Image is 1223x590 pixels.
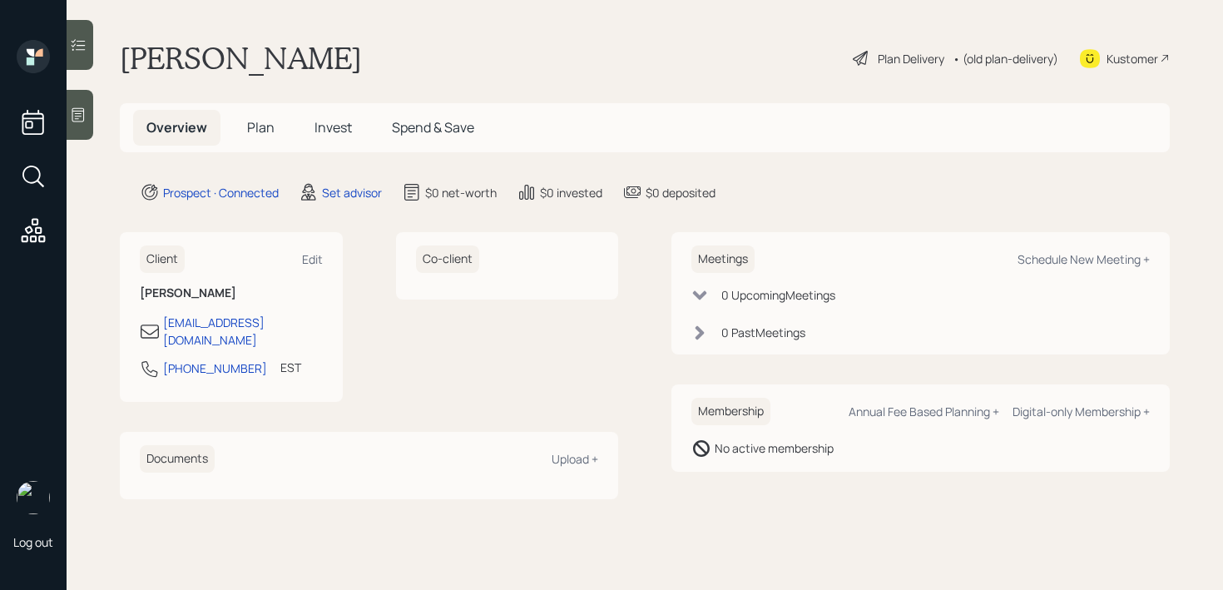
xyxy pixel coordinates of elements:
[17,481,50,514] img: retirable_logo.png
[392,118,474,136] span: Spend & Save
[721,324,805,341] div: 0 Past Meeting s
[140,445,215,473] h6: Documents
[1018,251,1150,267] div: Schedule New Meeting +
[120,40,362,77] h1: [PERSON_NAME]
[314,118,352,136] span: Invest
[849,404,999,419] div: Annual Fee Based Planning +
[425,184,497,201] div: $0 net-worth
[721,286,835,304] div: 0 Upcoming Meeting s
[322,184,382,201] div: Set advisor
[280,359,301,376] div: EST
[646,184,715,201] div: $0 deposited
[302,251,323,267] div: Edit
[163,314,323,349] div: [EMAIL_ADDRESS][DOMAIN_NAME]
[163,184,279,201] div: Prospect · Connected
[163,359,267,377] div: [PHONE_NUMBER]
[140,245,185,273] h6: Client
[247,118,275,136] span: Plan
[1107,50,1158,67] div: Kustomer
[552,451,598,467] div: Upload +
[1013,404,1150,419] div: Digital-only Membership +
[416,245,479,273] h6: Co-client
[953,50,1058,67] div: • (old plan-delivery)
[140,286,323,300] h6: [PERSON_NAME]
[13,534,53,550] div: Log out
[691,398,770,425] h6: Membership
[146,118,207,136] span: Overview
[715,439,834,457] div: No active membership
[878,50,944,67] div: Plan Delivery
[540,184,602,201] div: $0 invested
[691,245,755,273] h6: Meetings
